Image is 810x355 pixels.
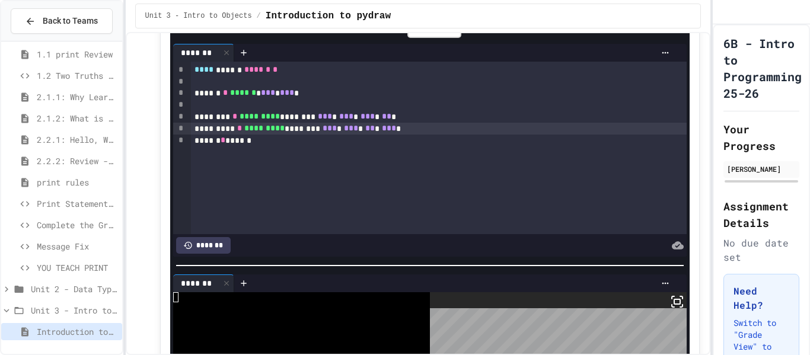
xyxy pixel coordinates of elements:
span: Print Statement Repair [37,197,117,210]
span: / [257,11,261,21]
span: 2.1.2: What is Code? [37,112,117,124]
span: 2.2.2: Review - Hello, World! [37,155,117,167]
span: Unit 3 - Intro to Objects [31,304,117,316]
span: Message Fix [37,240,117,252]
div: No due date set [723,236,799,264]
span: Unit 2 - Data Types, Variables, [DEMOGRAPHIC_DATA] [31,283,117,295]
span: 1.2 Two Truths and a Lie [37,69,117,82]
span: print rules [37,176,117,188]
button: Back to Teams [11,8,113,34]
span: 1.1 print Review [37,48,117,60]
h1: 6B - Intro to Programming 25-26 [723,35,802,101]
span: YOU TEACH PRINT [37,261,117,274]
span: Introduction to pydraw [266,9,391,23]
span: 2.1.1: Why Learn to Program? [37,91,117,103]
div: [PERSON_NAME] [727,164,796,174]
h3: Need Help? [734,284,789,312]
span: Complete the Greeting [37,219,117,231]
h2: Your Progress [723,121,799,154]
h2: Assignment Details [723,198,799,231]
span: Unit 3 - Intro to Objects [145,11,252,21]
span: Introduction to pydraw [37,325,117,338]
span: 2.2.1: Hello, World! [37,133,117,146]
span: Back to Teams [43,15,98,27]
